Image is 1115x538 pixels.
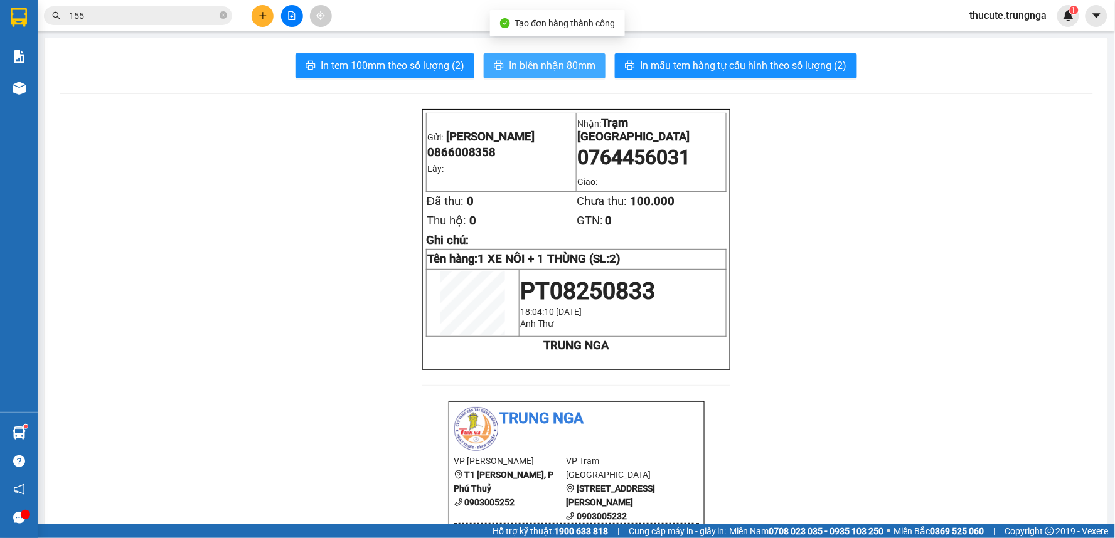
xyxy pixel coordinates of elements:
[454,498,463,507] span: phone
[1086,5,1107,27] button: caret-down
[13,455,25,467] span: question-circle
[577,194,627,208] span: Chưa thu:
[427,252,621,266] strong: Tên hàng:
[1072,6,1076,14] span: 1
[500,18,510,28] span: check-circle
[465,497,515,507] b: 0903005252
[577,116,725,144] p: Nhận:
[69,9,217,23] input: Tìm tên, số ĐT hoặc mã đơn
[1045,527,1054,535] span: copyright
[769,526,884,536] strong: 0708 023 035 - 0935 103 250
[520,319,553,329] span: Anh Thư
[1091,10,1102,21] span: caret-down
[566,483,655,507] b: [STREET_ADDRESS][PERSON_NAME]
[515,18,616,28] span: Tạo đơn hàng thành công
[730,524,884,538] span: Miền Nam
[887,529,891,534] span: ⚪️
[625,60,635,72] span: printer
[469,214,476,228] span: 0
[994,524,996,538] span: |
[605,214,612,228] span: 0
[577,145,690,169] span: 0764456031
[484,53,606,78] button: printerIn biên nhận 80mm
[454,454,567,468] li: VP [PERSON_NAME]
[467,194,474,208] span: 0
[427,164,444,174] span: Lấy:
[427,214,466,228] span: Thu hộ:
[617,524,619,538] span: |
[13,82,26,95] img: warehouse-icon
[13,512,25,524] span: message
[566,454,678,482] li: VP Trạm [GEOGRAPHIC_DATA]
[220,11,227,19] span: close-circle
[316,11,325,20] span: aim
[310,5,332,27] button: aim
[566,512,575,520] span: phone
[427,194,464,208] span: Đã thu:
[13,426,26,440] img: warehouse-icon
[566,484,575,493] span: environment
[13,50,26,63] img: solution-icon
[454,407,699,431] li: Trung Nga
[610,252,621,266] span: 2)
[446,130,535,144] span: [PERSON_NAME]
[427,130,575,144] p: Gửi:
[427,145,496,159] span: 0866008358
[630,194,675,208] span: 100.000
[478,252,621,266] span: 1 XE NÔI + 1 THÙNG (SL:
[554,526,608,536] strong: 1900 633 818
[306,60,316,72] span: printer
[577,214,603,228] span: GTN:
[640,58,847,73] span: In mẫu tem hàng tự cấu hình theo số lượng (2)
[281,5,303,27] button: file-add
[252,5,274,27] button: plus
[454,470,463,479] span: environment
[13,483,25,495] span: notification
[1070,6,1079,14] sup: 1
[220,10,227,22] span: close-circle
[259,11,267,20] span: plus
[426,233,469,247] span: Ghi chú:
[321,58,464,73] span: In tem 100mm theo số lượng (2)
[577,177,597,187] span: Giao:
[520,307,582,317] span: 18:04:10 [DATE]
[24,425,28,428] sup: 1
[894,524,984,538] span: Miền Bắc
[615,53,857,78] button: printerIn mẫu tem hàng tự cấu hình theo số lượng (2)
[296,53,474,78] button: printerIn tem 100mm theo số lượng (2)
[11,8,27,27] img: logo-vxr
[931,526,984,536] strong: 0369 525 060
[454,470,554,493] b: T1 [PERSON_NAME], P Phú Thuỷ
[52,11,61,20] span: search
[543,339,609,352] strong: TRUNG NGA
[494,60,504,72] span: printer
[577,511,627,521] b: 0903005232
[493,524,608,538] span: Hỗ trợ kỹ thuật:
[1063,10,1074,21] img: icon-new-feature
[509,58,595,73] span: In biên nhận 80mm
[629,524,727,538] span: Cung cấp máy in - giấy in:
[577,116,690,144] span: Trạm [GEOGRAPHIC_DATA]
[960,8,1057,23] span: thucute.trungnga
[454,407,498,451] img: logo.jpg
[520,277,655,305] span: PT08250833
[287,11,296,20] span: file-add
